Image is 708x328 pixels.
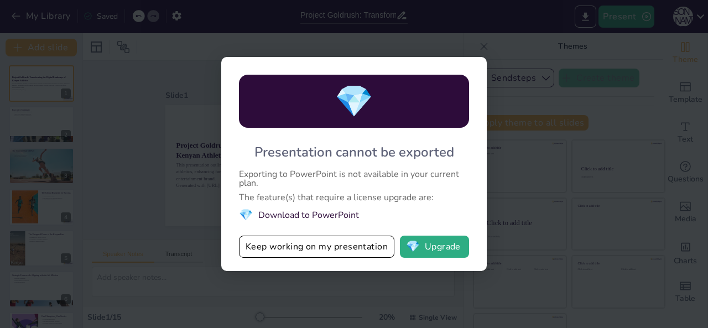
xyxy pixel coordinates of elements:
[239,207,469,222] li: Download to PowerPoint
[239,193,469,202] div: The feature(s) that require a license upgrade are:
[239,236,394,258] button: Keep working on my presentation
[254,143,454,161] div: Presentation cannot be exported
[239,170,469,188] div: Exporting to PowerPoint is not available in your current plan.
[239,207,253,222] span: diamond
[335,80,373,123] span: diamond
[400,236,469,258] button: diamondUpgrade
[406,241,420,252] span: diamond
